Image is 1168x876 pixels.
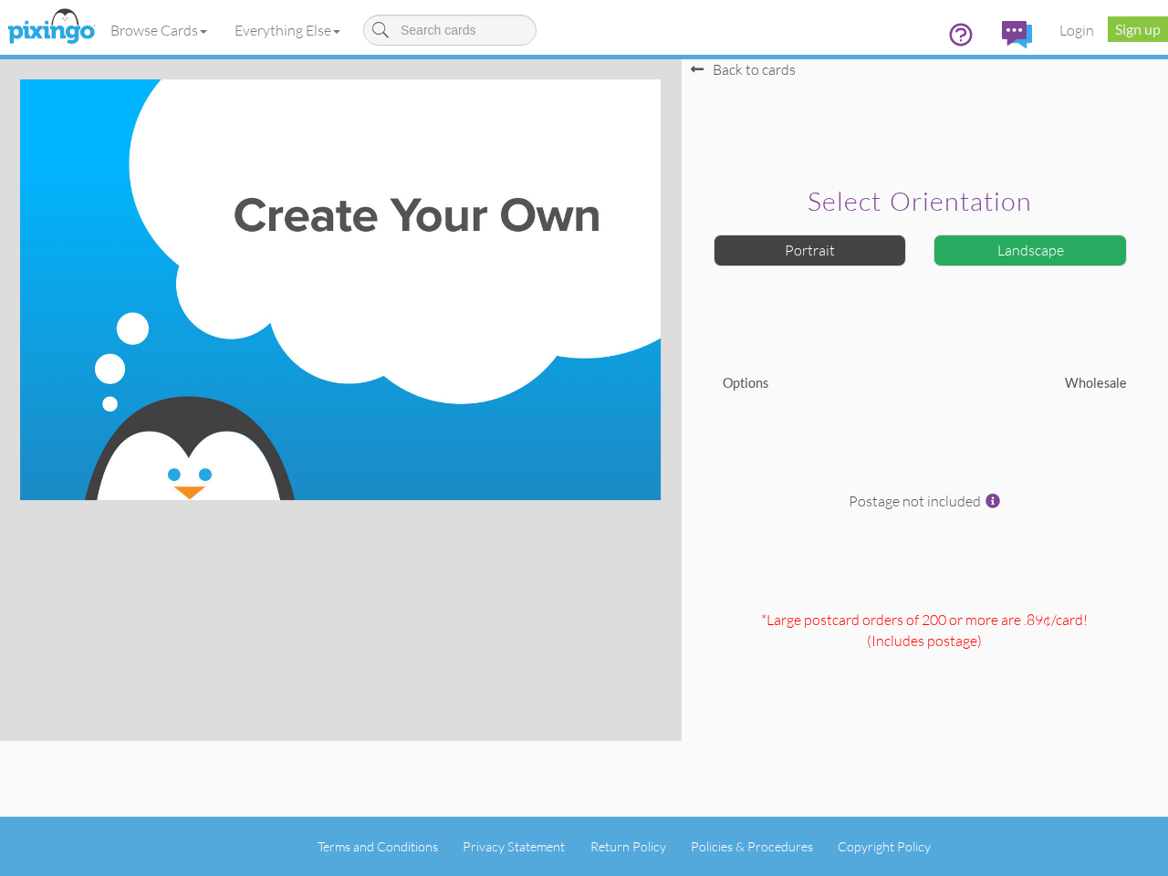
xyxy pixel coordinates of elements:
[691,839,813,854] a: Policies & Procedures
[838,839,931,854] a: Copyright Policy
[695,610,1154,740] div: *Large postcard orders of 200 or more are .89¢/card! (Includes postage )
[709,374,925,393] div: Options
[718,187,1122,216] h2: Select orientation
[20,79,661,500] img: create-your-own-landscape.jpg
[695,491,1154,600] div: Postage not included
[1002,21,1032,48] img: comments.svg
[1108,16,1168,42] a: Sign up
[318,839,438,854] a: Terms and Conditions
[714,235,907,266] div: Portrait
[463,839,565,854] a: Privacy Statement
[590,839,666,854] a: Return Policy
[924,374,1141,393] div: Wholesale
[1046,7,1108,53] a: Login
[933,235,1127,266] div: Landscape
[97,7,221,53] a: Browse Cards
[221,7,354,53] a: Everything Else
[3,5,99,50] img: pixingo logo
[363,15,537,46] input: Search cards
